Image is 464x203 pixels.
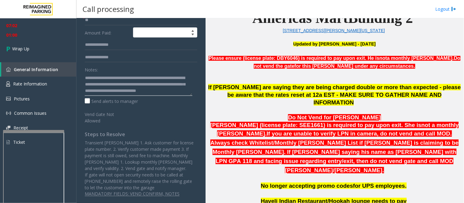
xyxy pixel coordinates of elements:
span: Increase value [188,28,197,33]
span: Decrease value [188,33,197,38]
span: If gate will not open security needs to be called at [PHONE_NUMBER] and remotely raise the rollin... [85,172,192,190]
span: Rate Information [13,81,47,87]
span: If [PERSON_NAME] are saying they are being charged double or more than expected - please be aware... [208,84,461,106]
span: Pictures [14,96,30,102]
label: Vend Gate Not Allowed [83,109,132,124]
span: No longer accepting promo codes [261,183,353,189]
a: General Information [1,62,76,77]
span: not [380,56,387,61]
span: not a monthly [PERSON_NAME]. [210,122,459,137]
a: [STREET_ADDRESS][PERSON_NAME][US_STATE] [283,28,385,33]
img: 'icon' [6,97,11,101]
font: Updated by [PERSON_NAME] - [DATE] [293,42,376,46]
span: Receipt [13,125,28,131]
span: General Information [14,67,58,72]
span: Please ensure (license plate: DBY6046) is required to pay upon exit. He is [209,56,379,61]
label: Send alerts to manager [85,98,138,104]
img: 'icon' [6,111,11,116]
span: a monthly [PERSON_NAME]. [387,56,454,61]
span: for this [PERSON_NAME] under any circumstances. [295,63,415,69]
label: Notes: [85,64,98,73]
u: MANDATORY FIELDS: VEND CONFIRM, NOTES [85,191,180,197]
h4: Steps to Resolve [85,132,197,137]
span: Common Issues [14,110,46,116]
img: logout [451,6,456,12]
label: Amount Paid: [83,27,132,38]
img: 'icon' [6,81,10,87]
img: 'icon' [6,67,11,72]
a: Logout [436,6,456,12]
img: 'icon' [6,126,10,130]
p: Transient [PERSON_NAME] 1. Ask customer for license plate number. 2. Verify customer made payment... [85,140,197,172]
span: Do not vend the gate [254,56,460,69]
span: [PERSON_NAME] (license plate: SEE1661) is required to pay upon exit. She is [210,122,421,128]
span: for UPS employees. [353,183,407,189]
h3: Call processing [80,2,137,16]
span: If you are unable to verify LPN in camera, do not vend and call MOD. Always check Whitelist/Month... [210,130,459,173]
span: Wrap Up [12,45,29,52]
span: Do Not Vend for [PERSON_NAME] [288,114,381,121]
